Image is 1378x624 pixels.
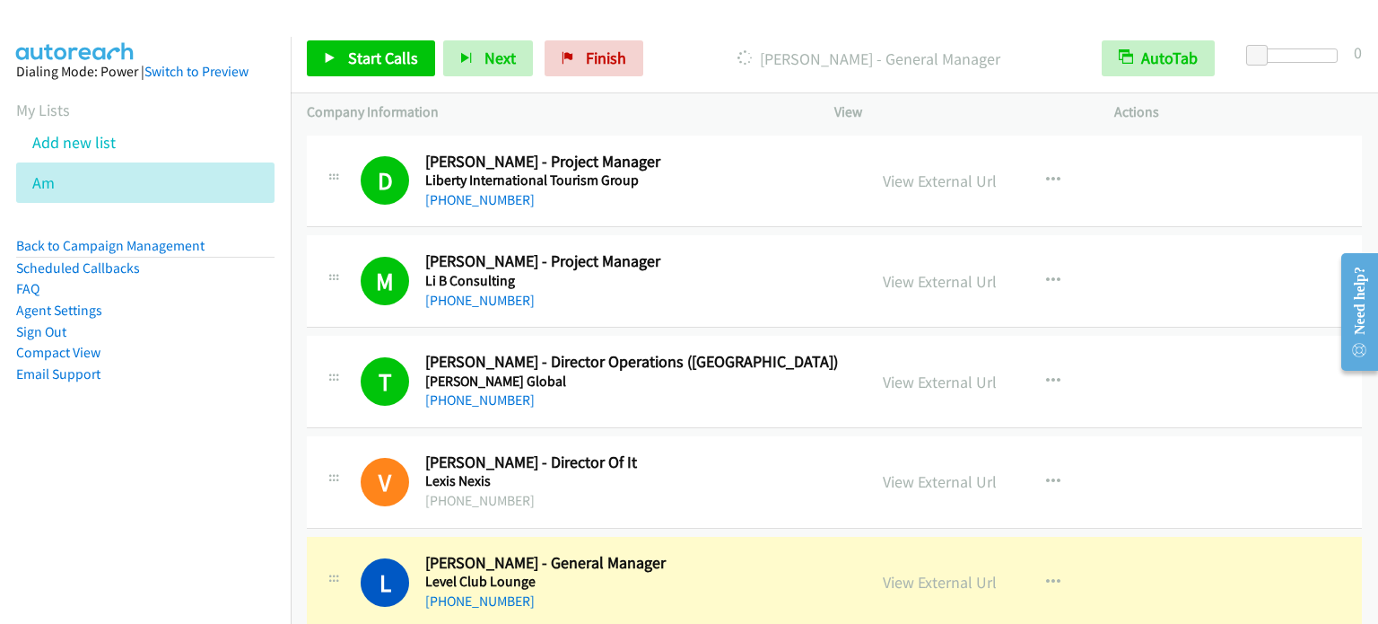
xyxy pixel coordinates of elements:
[1255,48,1338,63] div: Delay between calls (in seconds)
[425,391,535,409] a: [PHONE_NUMBER]
[16,100,70,120] a: My Lists
[425,292,535,309] a: [PHONE_NUMBER]
[425,593,535,610] a: [PHONE_NUMBER]
[883,372,997,392] a: View External Url
[361,558,409,607] h1: L
[361,357,409,406] h1: T
[484,48,516,68] span: Next
[307,40,435,76] a: Start Calls
[16,237,205,254] a: Back to Campaign Management
[667,47,1069,71] p: [PERSON_NAME] - General Manager
[361,458,409,506] h1: V
[425,191,535,208] a: [PHONE_NUMBER]
[425,553,850,574] h2: [PERSON_NAME] - General Manager
[16,61,275,83] div: Dialing Mode: Power |
[834,101,1082,123] p: View
[361,156,409,205] h1: D
[883,271,997,292] a: View External Url
[545,40,643,76] a: Finish
[425,251,850,272] h2: [PERSON_NAME] - Project Manager
[425,272,850,290] h5: Li B Consulting
[883,471,997,492] a: View External Url
[425,171,850,189] h5: Liberty International Tourism Group
[883,171,997,191] a: View External Url
[586,48,626,68] span: Finish
[425,152,850,172] h2: [PERSON_NAME] - Project Manager
[144,63,249,80] a: Switch to Preview
[443,40,533,76] button: Next
[32,132,116,153] a: Add new list
[16,259,140,277] a: Scheduled Callbacks
[361,257,409,305] h1: M
[1327,241,1378,383] iframe: Resource Center
[1114,101,1362,123] p: Actions
[425,352,850,373] h2: [PERSON_NAME] - Director Operations ([GEOGRAPHIC_DATA])
[307,101,802,123] p: Company Information
[16,365,100,382] a: Email Support
[16,280,39,297] a: FAQ
[425,573,850,591] h5: Level Club Lounge
[425,453,850,473] h2: [PERSON_NAME] - Director Of It
[32,172,55,193] a: Am
[425,472,850,490] h5: Lexis Nexis
[425,490,850,512] div: [PHONE_NUMBER]
[1354,40,1362,65] div: 0
[425,373,850,391] h5: [PERSON_NAME] Global
[883,572,997,593] a: View External Url
[348,48,418,68] span: Start Calls
[16,323,66,340] a: Sign Out
[16,302,102,319] a: Agent Settings
[16,344,100,361] a: Compact View
[1102,40,1215,76] button: AutoTab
